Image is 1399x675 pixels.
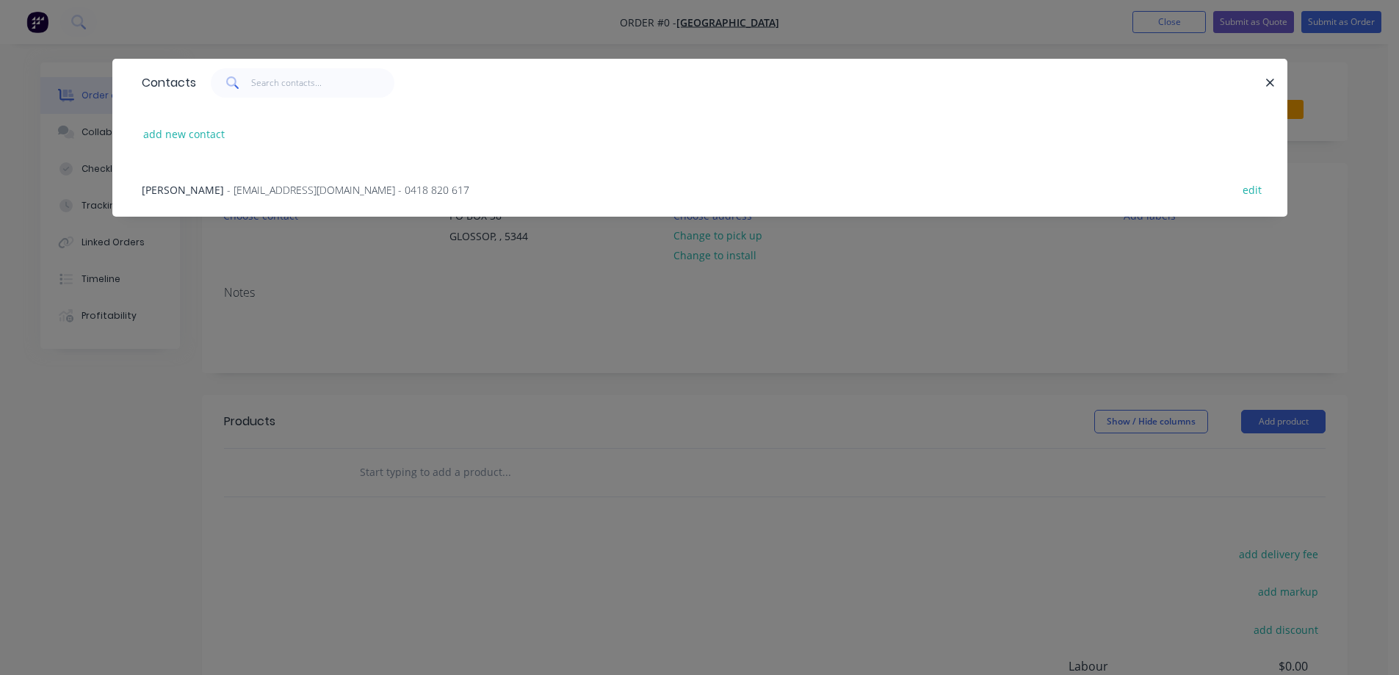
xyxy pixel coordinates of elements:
button: add new contact [136,124,233,144]
span: [PERSON_NAME] [142,183,224,197]
span: - [EMAIL_ADDRESS][DOMAIN_NAME] - 0418 820 617 [227,183,469,197]
button: edit [1235,179,1270,199]
input: Search contacts... [251,68,394,98]
div: Contacts [134,59,196,107]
